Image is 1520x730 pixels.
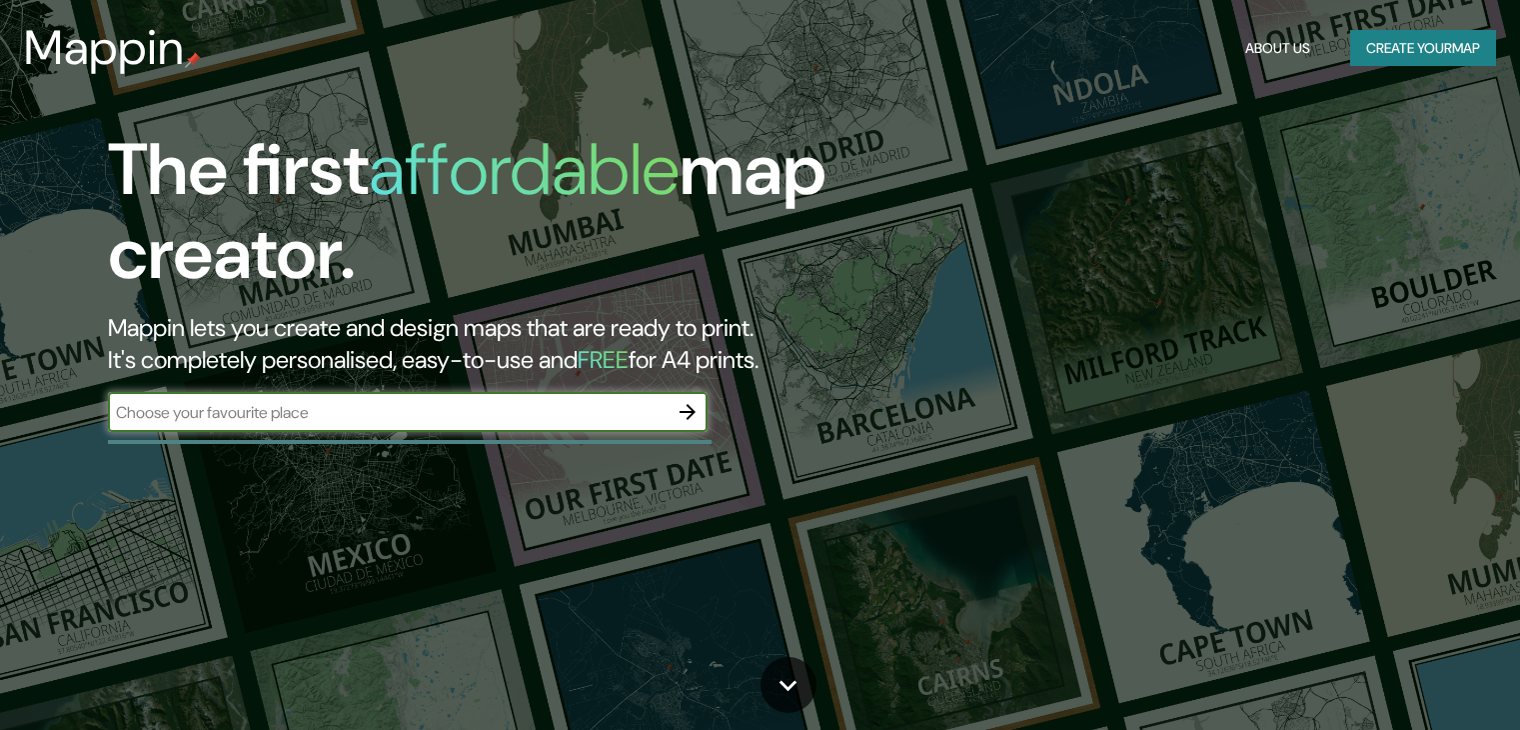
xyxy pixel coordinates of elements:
button: Create yourmap [1350,30,1496,67]
h1: affordable [369,123,680,216]
input: Choose your favourite place [108,401,668,424]
h5: FREE [578,344,629,375]
h2: Mappin lets you create and design maps that are ready to print. It's completely personalised, eas... [108,312,868,376]
button: About Us [1237,30,1318,67]
img: mappin-pin [185,52,201,68]
h1: The first map creator. [108,128,868,312]
h3: Mappin [24,20,185,76]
